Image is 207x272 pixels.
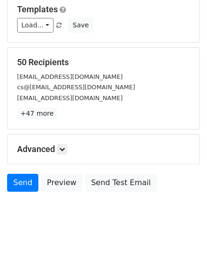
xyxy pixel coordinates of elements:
button: Save [68,18,93,33]
a: Send Test Email [85,174,157,192]
small: [EMAIL_ADDRESS][DOMAIN_NAME] [17,73,123,80]
small: [EMAIL_ADDRESS][DOMAIN_NAME] [17,94,123,102]
small: cs@[EMAIL_ADDRESS][DOMAIN_NAME] [17,84,135,91]
iframe: Chat Widget [160,227,207,272]
a: Preview [41,174,82,192]
div: Widget Obrolan [160,227,207,272]
a: Templates [17,4,58,14]
h5: Advanced [17,144,190,154]
h5: 50 Recipients [17,57,190,68]
a: Send [7,174,38,192]
a: Load... [17,18,54,33]
a: +47 more [17,108,57,119]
